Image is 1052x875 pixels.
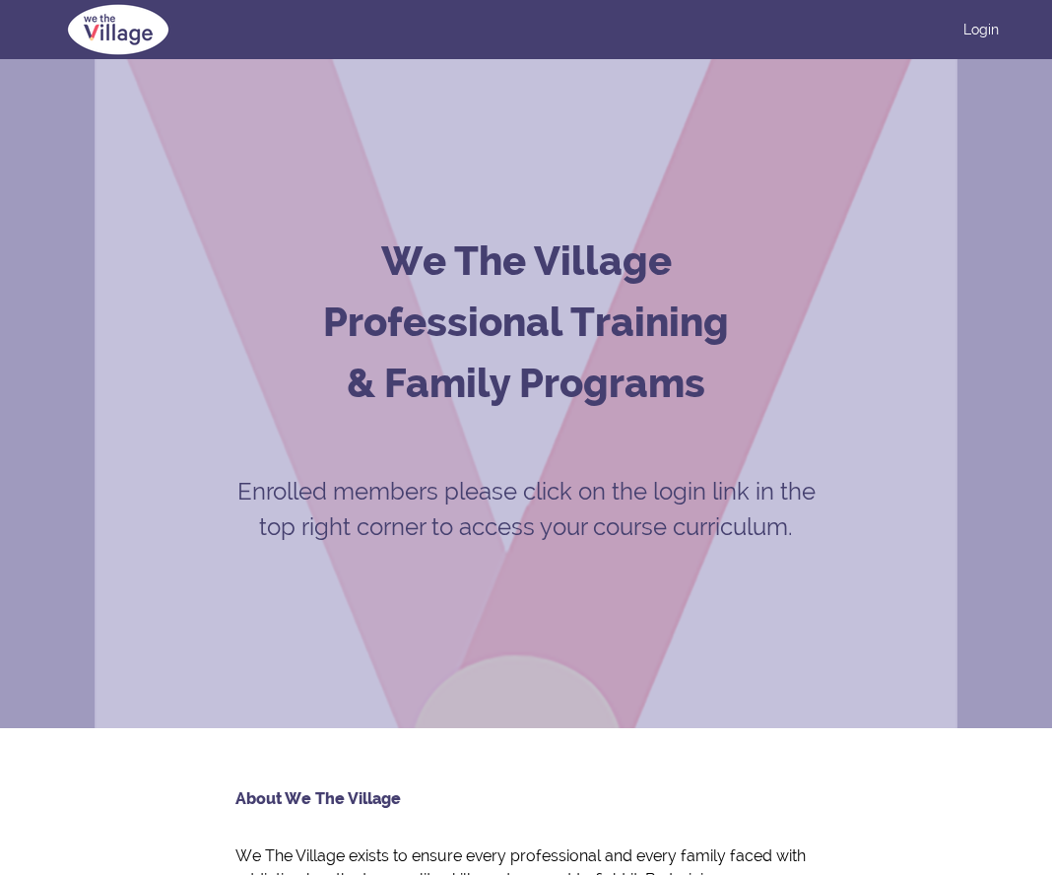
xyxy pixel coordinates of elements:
strong: About We The Village [235,789,401,808]
strong: Professional Training [323,299,729,345]
a: Login [963,20,999,39]
span: Enrolled members please click on the login link in the top right corner to access your course cur... [237,477,816,541]
strong: We The Village [381,237,672,284]
strong: & Family Programs [347,360,705,406]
